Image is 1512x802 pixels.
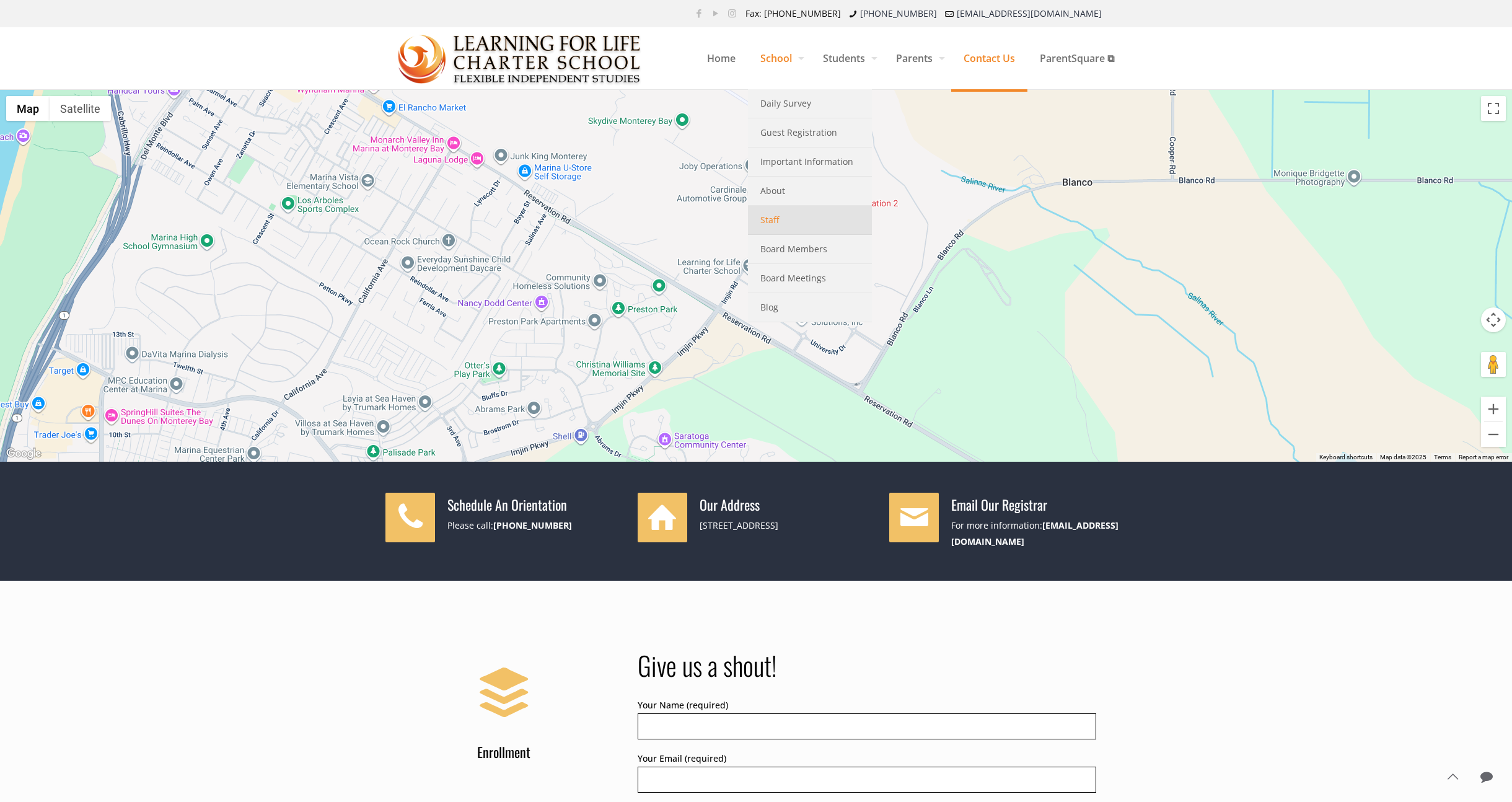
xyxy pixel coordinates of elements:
label: Your Name (required) [638,697,1097,741]
button: Toggle fullscreen view [1481,96,1506,121]
a: Blog [748,293,872,322]
span: Blog [760,299,778,315]
span: Map data ©2025 [1380,454,1426,460]
a: [PHONE_NUMBER] [860,7,937,19]
a: Terms (opens in new tab) [1434,454,1451,460]
span: School [748,40,811,77]
span: Contact Us [951,40,1027,77]
span: Home [695,40,748,77]
span: Important Information [760,154,853,170]
label: Your Email (required) [638,751,1097,795]
h4: Schedule An Orientation [447,496,623,513]
button: Zoom out [1481,422,1506,447]
a: Students [811,27,884,89]
i: mail [943,7,956,19]
a: Staff [748,206,872,235]
a: About [748,177,872,206]
button: Show street map [6,96,50,121]
span: Guest Registration [760,125,837,141]
div: Please call: [447,518,623,534]
img: Contact Us [398,28,641,90]
input: Your Email (required) [638,767,1097,793]
img: Google [3,446,44,462]
h4: Enrollment [385,742,623,760]
div: [STREET_ADDRESS] [700,518,875,534]
a: [PHONE_NUMBER] [493,519,572,531]
a: Enrollment [385,655,623,760]
button: Drag Pegman onto the map to open Street View [1481,352,1506,377]
h4: Our Address [700,496,875,513]
a: Board Members [748,235,872,264]
div: For more information: [951,518,1127,550]
a: Board Meetings [748,264,872,293]
a: Report a map error [1459,454,1508,460]
a: Open this area in Google Maps (opens a new window) [3,446,44,462]
span: Staff [760,212,779,228]
input: Your Name (required) [638,713,1097,739]
a: Facebook icon [692,7,705,19]
a: Parents [884,27,951,89]
button: Keyboard shortcuts [1319,453,1373,462]
a: Contact Us [951,27,1027,89]
a: Back to top icon [1439,764,1466,790]
span: About [760,183,785,199]
span: Daily Survey [760,95,811,112]
a: Guest Registration [748,118,872,148]
h2: Give us a shout! [638,649,1097,681]
a: Learning for Life Charter School [398,27,641,89]
a: Daily Survey [748,89,872,118]
span: Parents [884,40,951,77]
a: Important Information [748,148,872,177]
button: Zoom in [1481,397,1506,421]
a: ParentSquare ⧉ [1027,27,1127,89]
i: phone [847,7,859,19]
a: School [748,27,811,89]
a: [EMAIL_ADDRESS][DOMAIN_NAME] [957,7,1102,19]
button: Map camera controls [1481,307,1506,332]
span: Board Members [760,241,827,257]
span: Board Meetings [760,270,826,286]
a: Instagram icon [726,7,739,19]
a: YouTube icon [709,7,722,19]
button: Show satellite imagery [50,96,111,121]
span: Students [811,40,884,77]
h4: Email Our Registrar [951,496,1127,513]
a: Home [695,27,748,89]
span: ParentSquare ⧉ [1027,40,1127,77]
